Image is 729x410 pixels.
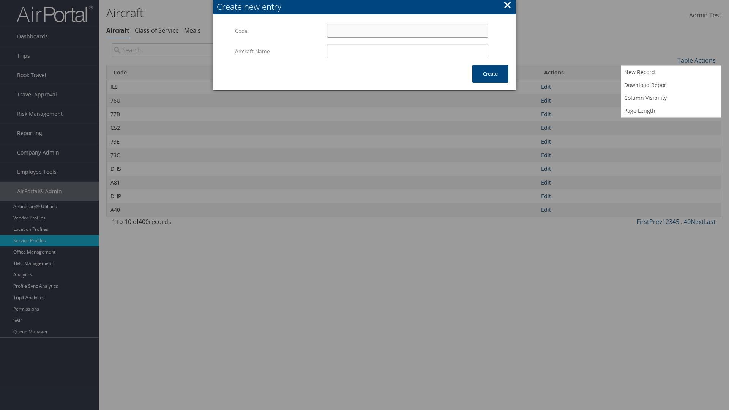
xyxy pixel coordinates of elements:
[235,44,321,58] label: Aircraft Name
[217,1,516,13] div: Create new entry
[621,104,721,117] a: Page Length
[472,65,508,83] button: Create
[621,66,721,79] a: New Record
[621,79,721,91] a: Download Report
[621,91,721,104] a: Column Visibility
[235,24,321,38] label: Code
